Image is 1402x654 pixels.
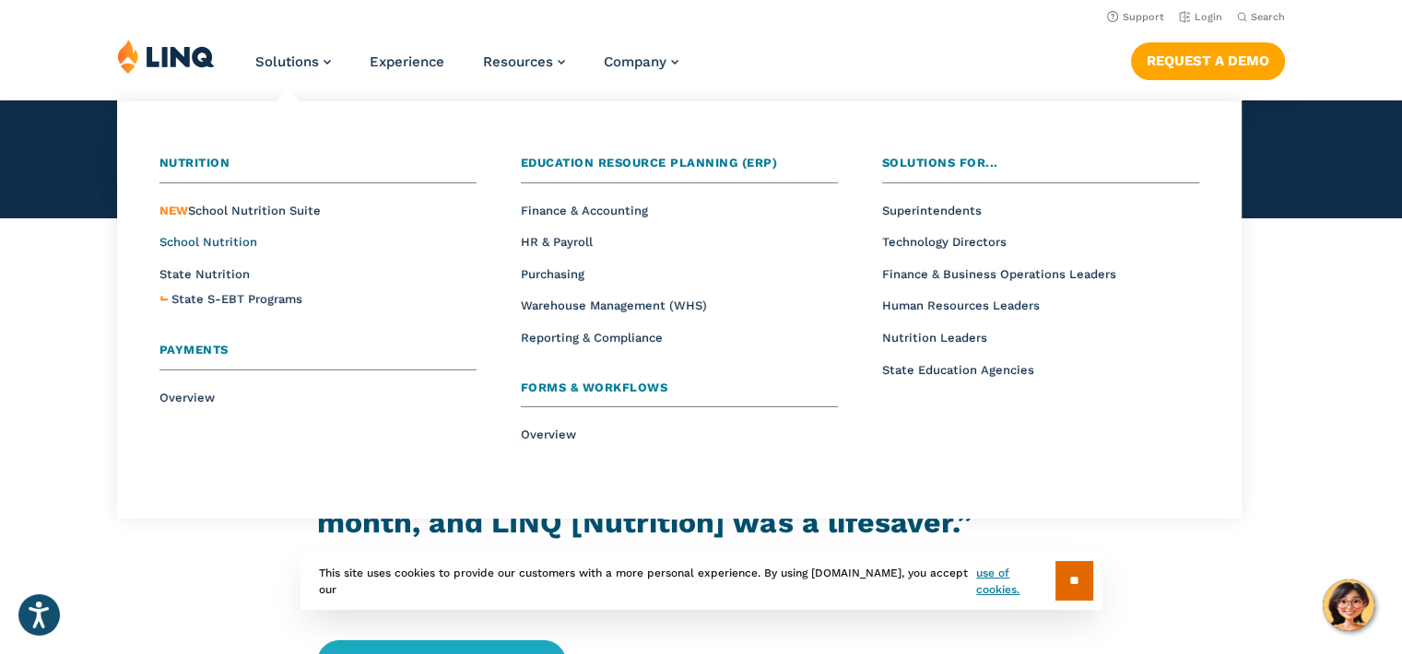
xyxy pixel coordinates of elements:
[882,363,1034,377] a: State Education Agencies
[159,267,250,281] a: State Nutrition
[604,53,666,70] span: Company
[882,235,1007,249] a: Technology Directors
[1131,39,1285,79] nav: Button Navigation
[159,391,215,404] a: Overview
[300,552,1102,610] div: This site uses cookies to provide our customers with a more personal experience. By using [DOMAIN...
[159,154,477,183] a: Nutrition
[521,331,663,345] a: Reporting & Compliance
[521,379,838,408] a: Forms & Workflows
[521,298,707,312] a: Warehouse Management (WHS)
[521,267,584,281] a: Purchasing
[976,565,1054,598] a: use of cookies.
[117,39,215,74] img: LINQ | K‑12 Software
[882,298,1040,312] a: Human Resources Leaders
[159,235,257,249] a: School Nutrition
[483,53,565,70] a: Resources
[1179,11,1222,23] a: Login
[159,204,321,217] a: NEWSchool Nutrition Suite
[159,156,230,169] span: Nutrition
[171,290,302,309] a: State S-EBT Programs
[882,331,987,345] a: Nutrition Leaders
[604,53,678,70] a: Company
[171,292,302,306] span: State S-EBT Programs
[521,156,778,169] span: Education Resource Planning (ERP)
[1107,11,1164,23] a: Support
[159,341,477,370] a: Payments
[1131,42,1285,79] a: Request a Demo
[1251,11,1285,23] span: Search
[521,427,576,441] a: Overview
[882,267,1116,281] a: Finance & Business Operations Leaders
[1323,579,1374,631] button: Hello, have a question? Let’s chat.
[521,235,593,249] a: HR & Payroll
[159,343,229,356] span: Payments
[882,204,982,217] a: Superintendents
[255,53,319,70] span: Solutions
[370,53,444,70] a: Experience
[159,204,321,217] span: School Nutrition Suite
[521,380,668,394] span: Forms & Workflows
[255,53,331,70] a: Solutions
[882,156,998,169] span: Solutions for...
[483,53,553,70] span: Resources
[1237,10,1285,24] button: Open Search Bar
[159,204,188,217] span: NEW
[521,154,838,183] a: Education Resource Planning (ERP)
[521,204,648,217] a: Finance & Accounting
[882,154,1199,183] a: Solutions for...
[255,39,678,99] nav: Primary Navigation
